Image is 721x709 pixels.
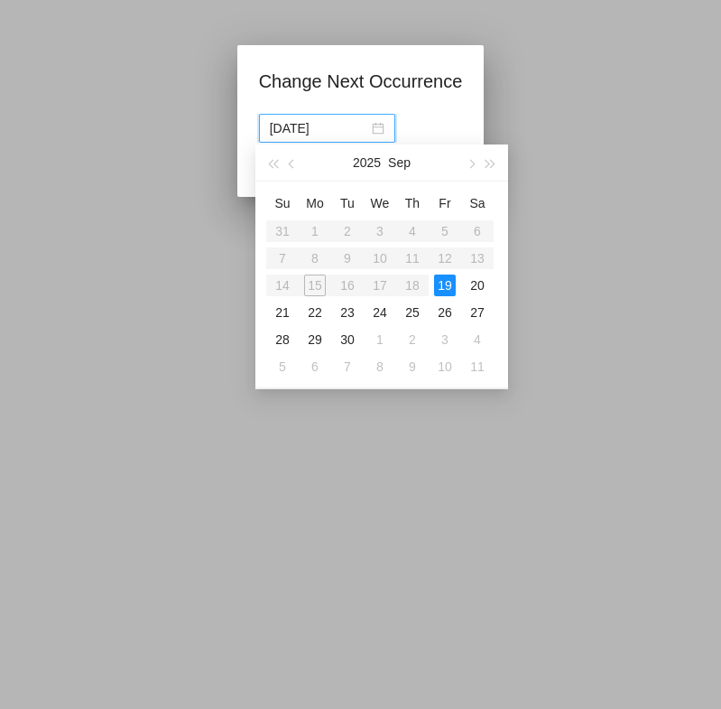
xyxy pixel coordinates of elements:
[304,356,326,378] div: 6
[461,272,494,299] td: 9/20/2025
[272,302,293,323] div: 21
[402,329,423,350] div: 2
[282,145,302,181] button: Previous month (PageUp)
[272,329,293,350] div: 28
[388,145,411,181] button: Sep
[429,326,461,353] td: 10/3/2025
[331,353,364,380] td: 10/7/2025
[337,356,358,378] div: 7
[396,326,429,353] td: 10/2/2025
[434,302,456,323] div: 26
[266,189,299,218] th: Sun
[337,329,358,350] div: 30
[402,356,423,378] div: 9
[369,356,391,378] div: 8
[259,67,463,96] h1: Change Next Occurrence
[369,302,391,323] div: 24
[263,145,282,181] button: Last year (Control + left)
[429,299,461,326] td: 9/26/2025
[434,329,456,350] div: 3
[299,326,331,353] td: 9/29/2025
[460,145,480,181] button: Next month (PageDown)
[461,299,494,326] td: 9/27/2025
[461,189,494,218] th: Sat
[364,189,396,218] th: Wed
[304,302,326,323] div: 22
[331,189,364,218] th: Tue
[461,326,494,353] td: 10/4/2025
[429,353,461,380] td: 10/10/2025
[396,189,429,218] th: Thu
[467,302,488,323] div: 27
[331,299,364,326] td: 9/23/2025
[402,302,423,323] div: 25
[266,353,299,380] td: 10/5/2025
[429,189,461,218] th: Fri
[270,118,368,138] input: Select date
[461,353,494,380] td: 10/11/2025
[337,302,358,323] div: 23
[266,299,299,326] td: 9/21/2025
[299,299,331,326] td: 9/22/2025
[364,299,396,326] td: 9/24/2025
[353,145,381,181] button: 2025
[481,145,501,181] button: Next year (Control + right)
[266,326,299,353] td: 9/28/2025
[429,272,461,299] td: 9/19/2025
[396,353,429,380] td: 10/9/2025
[434,356,456,378] div: 10
[467,356,488,378] div: 11
[364,326,396,353] td: 10/1/2025
[272,356,293,378] div: 5
[467,329,488,350] div: 4
[434,275,456,296] div: 19
[299,353,331,380] td: 10/6/2025
[369,329,391,350] div: 1
[467,275,488,296] div: 20
[396,299,429,326] td: 9/25/2025
[331,326,364,353] td: 9/30/2025
[304,329,326,350] div: 29
[364,353,396,380] td: 10/8/2025
[299,189,331,218] th: Mon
